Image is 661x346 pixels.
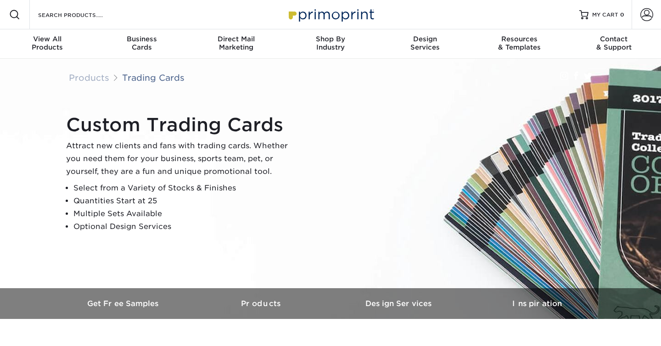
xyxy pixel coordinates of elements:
[330,288,468,319] a: Design Services
[189,35,283,43] span: Direct Mail
[566,35,661,51] div: & Support
[66,114,296,136] h1: Custom Trading Cards
[283,29,378,59] a: Shop ByIndustry
[283,35,378,43] span: Shop By
[189,29,283,59] a: Direct MailMarketing
[73,207,296,220] li: Multiple Sets Available
[378,35,472,51] div: Services
[472,29,567,59] a: Resources& Templates
[468,288,606,319] a: Inspiration
[69,73,109,83] a: Products
[73,195,296,207] li: Quantities Start at 25
[378,35,472,43] span: Design
[285,5,376,24] img: Primoprint
[472,35,567,43] span: Resources
[566,35,661,43] span: Contact
[193,288,330,319] a: Products
[95,29,189,59] a: BusinessCards
[566,29,661,59] a: Contact& Support
[55,299,193,308] h3: Get Free Samples
[283,35,378,51] div: Industry
[122,73,185,83] a: Trading Cards
[189,35,283,51] div: Marketing
[73,220,296,233] li: Optional Design Services
[330,299,468,308] h3: Design Services
[620,11,624,18] span: 0
[37,9,127,20] input: SEARCH PRODUCTS.....
[55,288,193,319] a: Get Free Samples
[95,35,189,43] span: Business
[66,140,296,178] p: Attract new clients and fans with trading cards. Whether you need them for your business, sports ...
[592,11,618,19] span: MY CART
[472,35,567,51] div: & Templates
[95,35,189,51] div: Cards
[378,29,472,59] a: DesignServices
[73,182,296,195] li: Select from a Variety of Stocks & Finishes
[468,299,606,308] h3: Inspiration
[193,299,330,308] h3: Products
